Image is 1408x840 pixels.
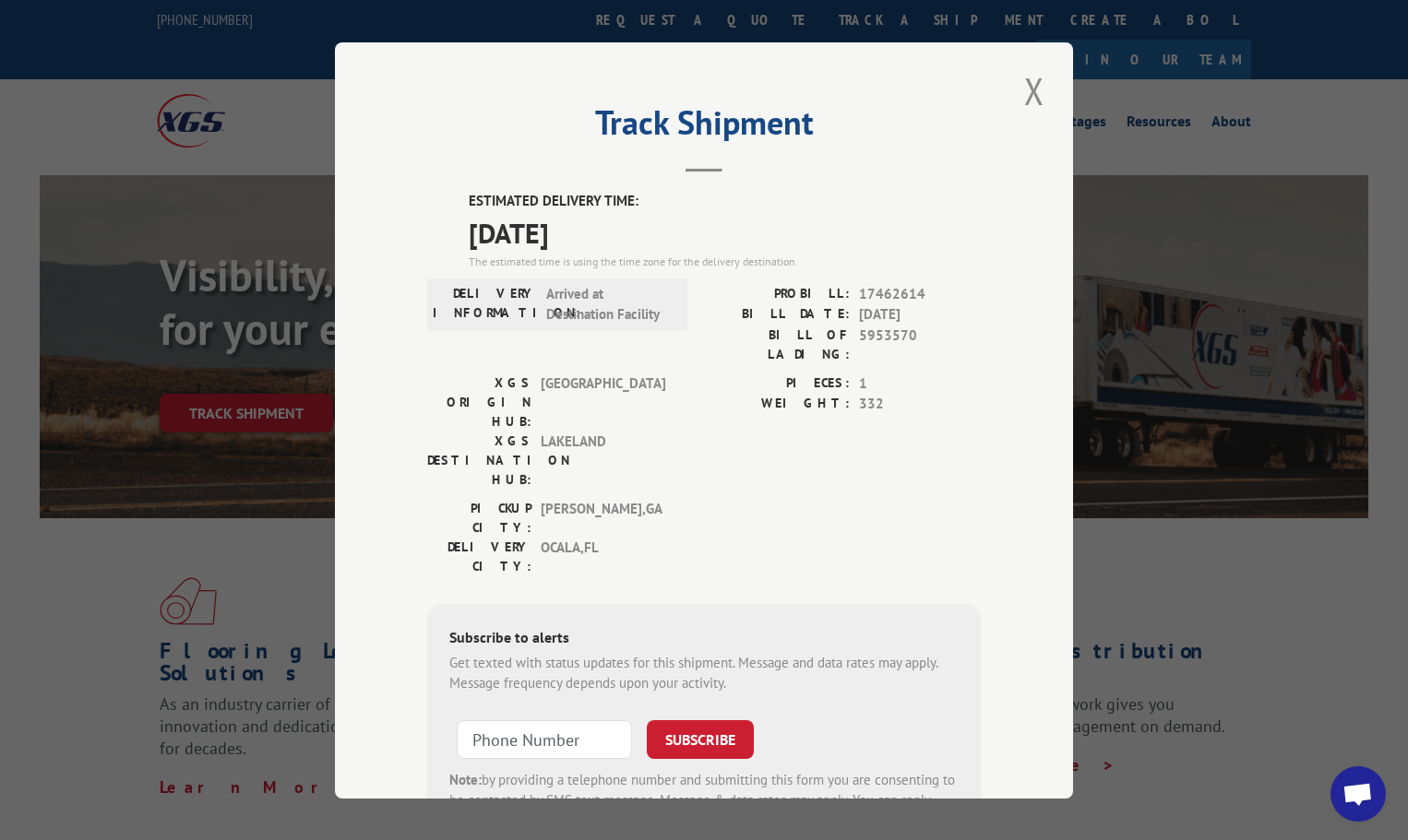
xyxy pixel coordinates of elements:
label: BILL OF LADING: [704,325,850,363]
label: XGS ORIGIN HUB: [427,373,531,431]
label: DELIVERY CITY: [427,537,531,575]
a: Open chat [1330,766,1386,822]
label: ESTIMATED DELIVERY TIME: [469,191,981,212]
label: XGS DESTINATION HUB: [427,431,531,489]
span: Arrived at Destination Facility [546,283,671,325]
label: PICKUP CITY: [427,498,531,537]
div: The estimated time is using the time zone for the delivery destination. [469,253,981,269]
label: PIECES: [704,373,850,394]
label: DELIVERY INFORMATION: [433,283,537,325]
span: LAKELAND [541,431,665,489]
span: [PERSON_NAME] , GA [541,498,665,537]
strong: Note: [449,770,482,787]
label: WEIGHT: [704,394,850,415]
span: [GEOGRAPHIC_DATA] [541,373,665,431]
input: Phone Number [457,719,632,758]
div: Get texted with status updates for this shipment. Message and data rates may apply. Message frequ... [449,652,959,693]
div: by providing a telephone number and submitting this form you are consenting to be contacted by SM... [449,769,959,832]
span: OCALA , FL [541,537,665,575]
span: 5953570 [859,325,981,363]
span: 17462614 [859,283,981,304]
span: [DATE] [469,211,981,253]
label: BILL DATE: [704,304,850,325]
button: Close modal [1019,65,1050,116]
div: Subscribe to alerts [449,625,959,652]
label: PROBILL: [704,283,850,304]
span: [DATE] [859,304,981,325]
button: SUBSCRIBE [647,719,754,758]
span: 332 [859,394,981,415]
span: 1 [859,373,981,394]
h2: Track Shipment [427,110,981,145]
